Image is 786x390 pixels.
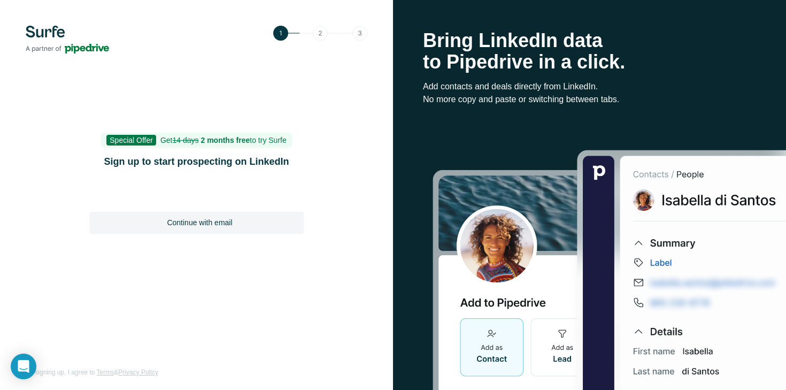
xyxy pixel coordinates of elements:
p: No more copy and paste or switching between tabs. [423,93,756,106]
s: 14 days [173,136,199,144]
h1: Sign up to start prospecting on LinkedIn [90,154,304,169]
h1: Bring LinkedIn data to Pipedrive in a click. [423,30,756,73]
img: Step 1 [273,26,367,41]
span: Get to try Surfe [160,136,287,144]
img: Surfe's logo [26,26,109,53]
b: 2 months free [201,136,250,144]
iframe: Sign in with Google Button [84,183,309,207]
span: Continue with email [167,217,232,228]
span: Special Offer [106,135,156,146]
p: Add contacts and deals directly from LinkedIn. [423,80,756,93]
